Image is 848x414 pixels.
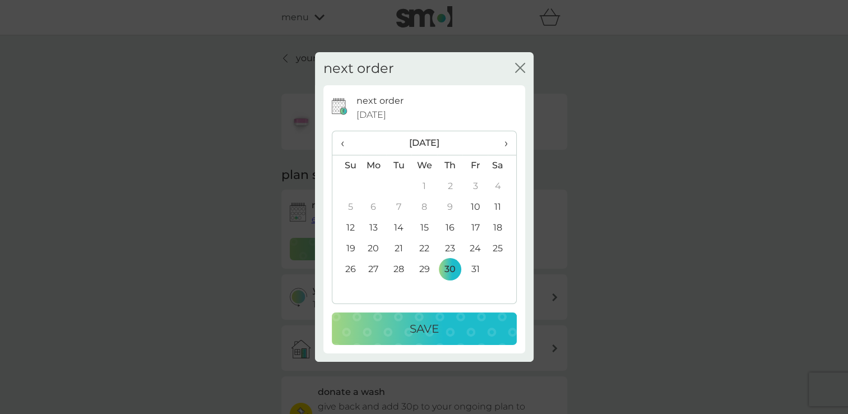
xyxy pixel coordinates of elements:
[437,155,462,176] th: Th
[361,238,387,259] td: 20
[356,108,386,122] span: [DATE]
[496,131,507,155] span: ›
[332,197,361,218] td: 5
[437,238,462,259] td: 23
[462,197,488,218] td: 10
[361,131,488,155] th: [DATE]
[411,259,437,280] td: 29
[332,259,361,280] td: 26
[341,131,353,155] span: ‹
[411,218,437,238] td: 15
[462,155,488,176] th: Fr
[386,259,411,280] td: 28
[332,155,361,176] th: Su
[386,218,411,238] td: 14
[488,218,516,238] td: 18
[488,176,516,197] td: 4
[332,312,517,345] button: Save
[386,238,411,259] td: 21
[410,320,439,338] p: Save
[361,259,387,280] td: 27
[515,63,525,75] button: close
[386,155,411,176] th: Tu
[356,94,404,108] p: next order
[488,155,516,176] th: Sa
[361,197,387,218] td: 6
[437,197,462,218] td: 9
[411,155,437,176] th: We
[462,176,488,197] td: 3
[462,259,488,280] td: 31
[488,197,516,218] td: 11
[462,218,488,238] td: 17
[437,259,462,280] td: 30
[437,176,462,197] td: 2
[462,238,488,259] td: 24
[361,155,387,176] th: Mo
[332,218,361,238] td: 12
[361,218,387,238] td: 13
[411,197,437,218] td: 8
[437,218,462,238] td: 16
[323,61,394,77] h2: next order
[386,197,411,218] td: 7
[411,238,437,259] td: 22
[411,176,437,197] td: 1
[332,238,361,259] td: 19
[488,238,516,259] td: 25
